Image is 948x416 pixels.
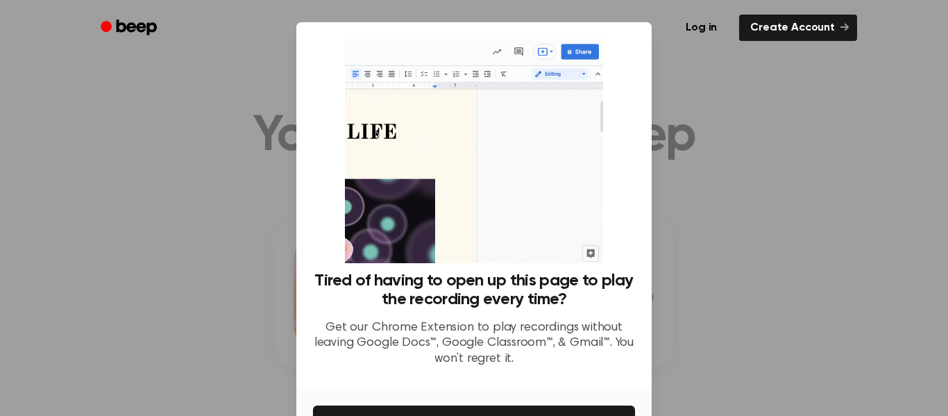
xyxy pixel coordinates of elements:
[345,39,602,263] img: Beep extension in action
[313,272,635,309] h3: Tired of having to open up this page to play the recording every time?
[91,15,169,42] a: Beep
[672,12,731,44] a: Log in
[313,320,635,367] p: Get our Chrome Extension to play recordings without leaving Google Docs™, Google Classroom™, & Gm...
[739,15,857,41] a: Create Account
